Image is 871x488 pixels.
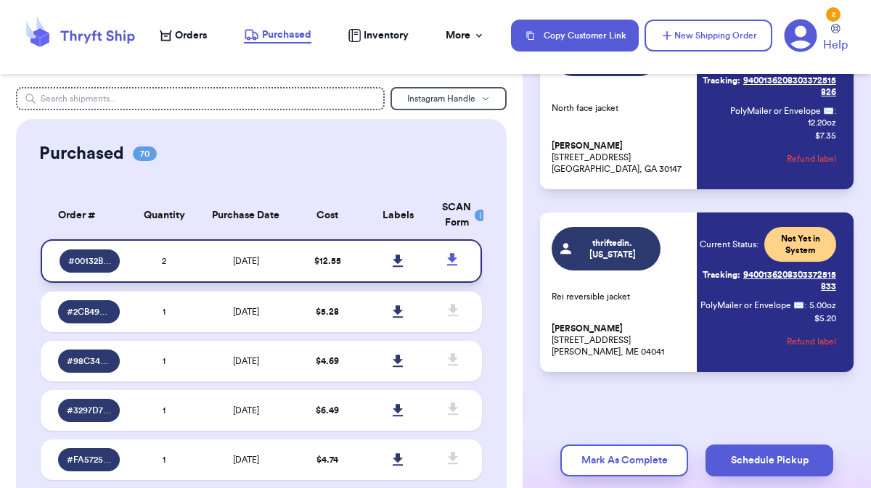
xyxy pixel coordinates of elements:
[700,239,758,250] span: Current Status:
[162,257,166,265] span: 2
[363,191,433,239] th: Labels
[808,117,836,128] span: 12.20 oz
[233,406,259,415] span: [DATE]
[67,454,112,466] span: # FA572562
[560,444,688,476] button: Mark As Complete
[407,94,475,103] span: Instagram Handle
[67,306,112,318] span: # 2CB49FC4
[262,28,311,42] span: Purchased
[552,102,688,114] p: North face jacket
[834,105,836,117] span: :
[700,69,836,104] a: Tracking:9400136208303372515826
[175,28,207,43] span: Orders
[578,237,647,260] span: thriftedin.[US_STATE]
[787,143,836,175] button: Refund label
[41,191,129,239] th: Order #
[233,455,259,464] span: [DATE]
[552,323,623,334] span: [PERSON_NAME]
[163,357,165,365] span: 1
[814,313,836,324] p: $ 5.20
[703,75,740,86] span: Tracking:
[316,307,339,316] span: $ 5.28
[700,301,804,310] span: PolyMailer or Envelope ✉️
[703,269,740,281] span: Tracking:
[730,107,834,115] span: PolyMailer or Envelope ✉️
[552,140,688,175] p: [STREET_ADDRESS] [GEOGRAPHIC_DATA], GA 30147
[163,406,165,415] span: 1
[67,355,112,367] span: # 98C34796
[128,191,199,239] th: Quantity
[784,19,817,52] a: 2
[293,191,363,239] th: Cost
[390,87,507,110] button: Instagram Handle
[552,291,688,302] p: Rei reversible jacket
[133,146,157,161] span: 70
[446,28,485,43] div: More
[233,307,259,316] span: [DATE]
[39,142,124,165] h2: Purchased
[787,326,836,357] button: Refund label
[233,357,259,365] span: [DATE]
[200,191,293,239] th: Purchase Date
[773,233,827,256] span: Not Yet in System
[809,299,836,311] span: 5.00 oz
[244,28,311,44] a: Purchased
[823,36,848,54] span: Help
[700,263,836,298] a: Tracking:9400136208303372515833
[68,255,112,267] span: # 00132B3F
[314,257,341,265] span: $ 12.55
[316,406,339,415] span: $ 6.49
[348,28,409,43] a: Inventory
[511,20,639,51] button: Copy Customer Link
[645,20,772,51] button: New Shipping Order
[160,28,207,43] a: Orders
[233,257,259,265] span: [DATE]
[316,455,338,464] span: $ 4.74
[163,455,165,464] span: 1
[364,28,409,43] span: Inventory
[804,299,806,311] span: :
[823,24,848,54] a: Help
[316,357,339,365] span: $ 4.69
[826,7,841,22] div: 2
[163,307,165,316] span: 1
[552,141,623,152] span: [PERSON_NAME]
[442,200,465,231] div: SCAN Form
[552,323,688,357] p: [STREET_ADDRESS] [PERSON_NAME], ME 04041
[16,87,385,110] input: Search shipments...
[706,444,833,476] button: Schedule Pickup
[815,130,836,141] p: $ 7.35
[67,405,112,416] span: # 3297D757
